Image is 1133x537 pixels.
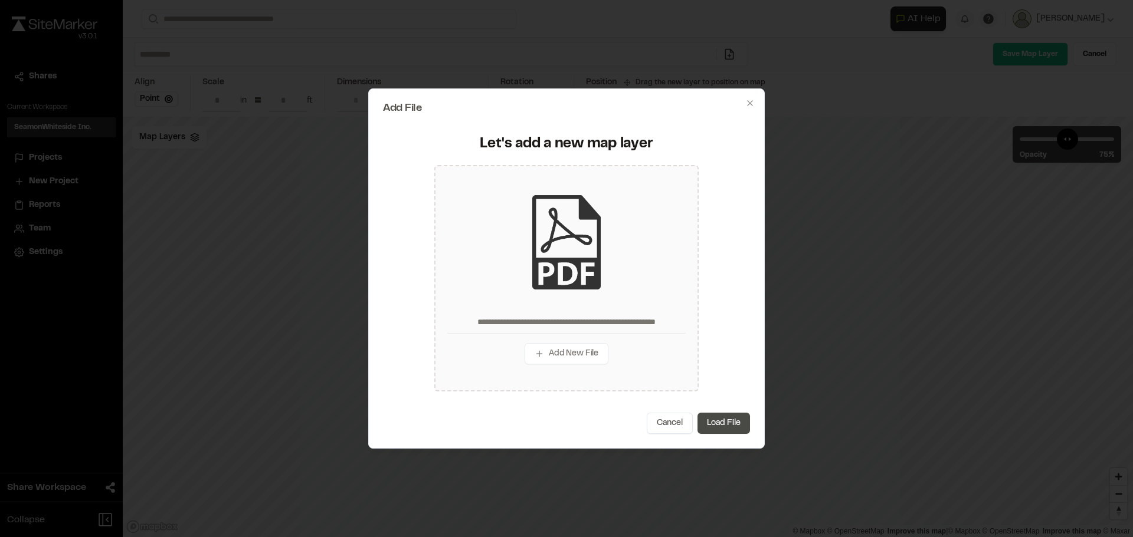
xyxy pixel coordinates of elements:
button: Cancel [647,413,693,434]
div: Add New File [434,165,699,391]
div: Let's add a new map layer [390,135,743,154]
h2: Add File [383,103,750,114]
button: Load File [698,413,750,434]
img: pdf_black_icon.png [519,195,614,289]
button: Add New File [525,343,608,364]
